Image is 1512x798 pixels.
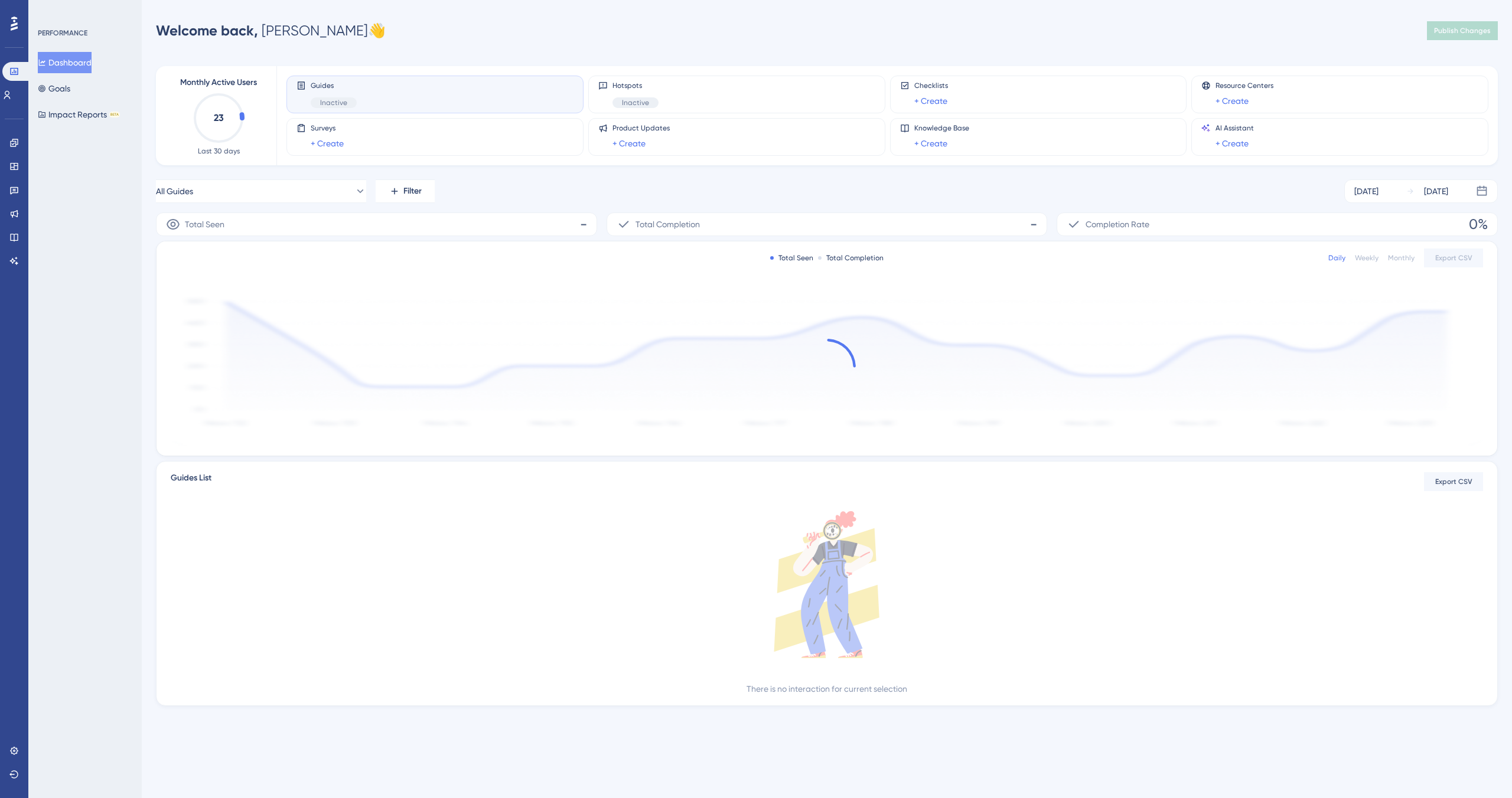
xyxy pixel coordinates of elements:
span: Monthly Active Users [180,76,257,90]
a: + Create [1216,136,1249,151]
div: There is no interaction for current selection [747,682,907,696]
span: 0% [1469,215,1488,234]
span: Export CSV [1435,253,1472,263]
a: + Create [1216,94,1249,108]
div: Total Seen [770,253,813,263]
span: Completion Rate [1086,217,1149,231]
span: Total Seen [185,217,224,231]
button: Goals [38,78,70,99]
span: Export CSV [1435,477,1472,486]
button: Export CSV [1424,472,1483,491]
span: Hotspots [612,81,659,90]
div: [DATE] [1424,184,1448,198]
button: All Guides [156,179,366,203]
span: Total Completion [636,217,700,231]
span: Inactive [320,98,347,107]
div: Monthly [1388,253,1415,263]
span: Product Updates [612,123,670,133]
span: Checklists [914,81,948,90]
div: PERFORMANCE [38,28,87,38]
button: Dashboard [38,52,92,73]
span: All Guides [156,184,193,198]
div: BETA [109,112,120,117]
a: + Create [914,94,947,108]
button: Export CSV [1424,248,1483,267]
span: Publish Changes [1434,26,1491,35]
a: + Create [612,136,646,151]
span: Guides [311,81,357,90]
span: Resource Centers [1216,81,1273,90]
button: Impact ReportsBETA [38,104,120,125]
span: Knowledge Base [914,123,969,133]
button: Publish Changes [1427,21,1498,40]
span: Last 30 days [198,146,240,156]
span: - [1030,215,1037,234]
span: Inactive [622,98,649,107]
div: Daily [1328,253,1345,263]
span: AI Assistant [1216,123,1254,133]
span: Filter [403,184,422,198]
span: Guides List [171,471,211,492]
div: [DATE] [1354,184,1379,198]
div: [PERSON_NAME] 👋 [156,21,386,40]
div: Total Completion [818,253,884,263]
a: + Create [311,136,344,151]
span: - [580,215,587,234]
span: Welcome back, [156,22,258,39]
button: Filter [376,179,435,203]
text: 23 [214,112,224,123]
div: Weekly [1355,253,1379,263]
span: Surveys [311,123,344,133]
a: + Create [914,136,947,151]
